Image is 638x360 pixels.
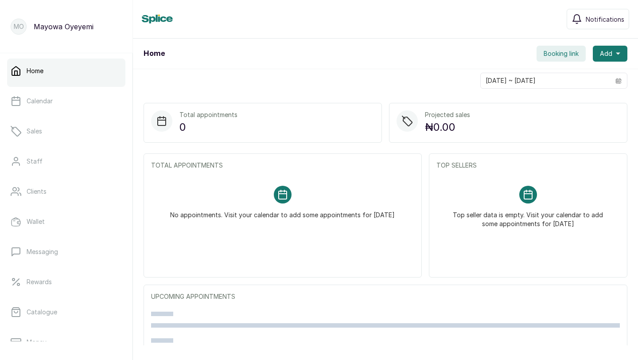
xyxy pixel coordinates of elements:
[170,203,395,219] p: No appointments. Visit your calendar to add some appointments for [DATE]
[7,239,125,264] a: Messaging
[27,308,57,317] p: Catalogue
[27,157,43,166] p: Staff
[7,300,125,325] a: Catalogue
[481,73,610,88] input: Select date
[7,119,125,144] a: Sales
[436,161,620,170] p: TOP SELLERS
[27,67,43,75] p: Home
[27,338,47,347] p: Money
[537,46,586,62] button: Booking link
[425,110,470,119] p: Projected sales
[151,292,620,301] p: UPCOMING APPOINTMENTS
[425,119,470,135] p: ₦0.00
[27,97,53,106] p: Calendar
[34,21,93,32] p: Mayowa Oyeyemi
[27,187,47,196] p: Clients
[600,49,612,58] span: Add
[27,278,52,286] p: Rewards
[151,161,414,170] p: TOTAL APPOINTMENTS
[615,78,622,84] svg: calendar
[7,149,125,174] a: Staff
[593,46,627,62] button: Add
[27,247,58,256] p: Messaging
[7,209,125,234] a: Wallet
[544,49,579,58] span: Booking link
[7,89,125,113] a: Calendar
[27,127,42,136] p: Sales
[179,110,237,119] p: Total appointments
[7,270,125,294] a: Rewards
[27,217,45,226] p: Wallet
[179,119,237,135] p: 0
[567,9,629,29] button: Notifications
[7,59,125,83] a: Home
[7,330,125,355] a: Money
[7,179,125,204] a: Clients
[447,203,609,228] p: Top seller data is empty. Visit your calendar to add some appointments for [DATE]
[14,22,24,31] p: MO
[586,15,624,24] span: Notifications
[144,48,165,59] h1: Home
